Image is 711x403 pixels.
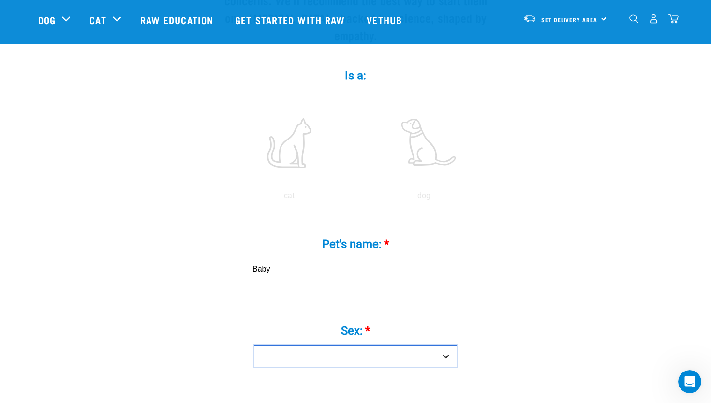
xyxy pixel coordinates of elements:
label: Pet's name: [210,235,501,253]
iframe: Intercom live chat [678,370,701,393]
p: dog [358,190,489,201]
label: Is a: [210,67,501,84]
p: cat [224,190,355,201]
a: Raw Education [131,0,225,39]
img: van-moving.png [523,14,536,23]
img: home-icon-1@2x.png [629,14,638,23]
label: Sex: [210,322,501,340]
a: Get started with Raw [225,0,357,39]
span: Set Delivery Area [541,18,597,21]
a: Dog [38,13,56,27]
a: Vethub [357,0,414,39]
a: Cat [89,13,106,27]
img: home-icon@2x.png [668,14,679,24]
img: user.png [649,14,659,24]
